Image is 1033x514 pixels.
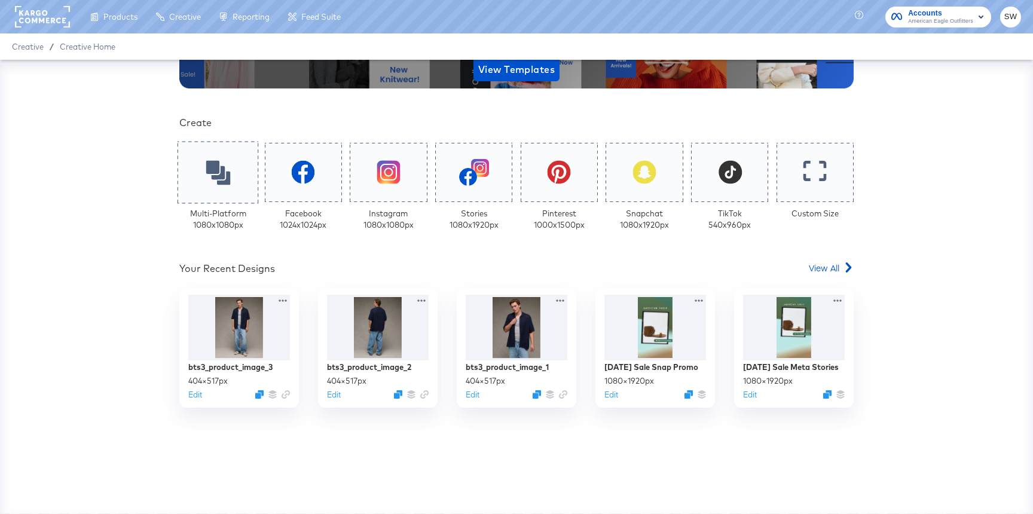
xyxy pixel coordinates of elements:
span: Feed Suite [301,12,341,22]
button: Edit [743,389,757,400]
svg: Duplicate [823,390,832,399]
span: Accounts [908,7,973,20]
div: [DATE] Sale Meta Stories [743,362,839,373]
div: [DATE] Sale Meta Stories1080×1920pxEditDuplicate [734,288,854,408]
div: Stories 1080 x 1920 px [450,208,499,230]
span: SW [1005,10,1016,24]
div: bts3_product_image_1404×517pxEditDuplicate [457,288,576,408]
button: Edit [466,389,479,400]
div: [DATE] Sale Snap Promo [604,362,698,373]
a: Creative Home [60,42,115,51]
div: 404 × 517 px [327,375,366,387]
svg: Duplicate [533,390,541,399]
div: bts3_product_image_3 [188,362,273,373]
svg: Duplicate [394,390,402,399]
div: 404 × 517 px [466,375,505,387]
span: View Templates [478,61,555,78]
div: Facebook 1024 x 1024 px [280,208,326,230]
div: 404 × 517 px [188,375,228,387]
button: Edit [188,389,202,400]
button: SW [1000,7,1021,27]
button: Edit [604,389,618,400]
div: 1080 × 1920 px [604,375,654,387]
div: bts3_product_image_1 [466,362,549,373]
div: [DATE] Sale Snap Promo1080×1920pxEditDuplicate [595,288,715,408]
span: View All [809,262,839,274]
div: Create [179,116,854,130]
div: Your Recent Designs [179,262,275,276]
button: View Templates [473,57,560,81]
span: / [44,42,60,51]
svg: Link [559,390,567,399]
svg: Duplicate [684,390,693,399]
svg: Duplicate [255,390,264,399]
span: Products [103,12,137,22]
div: bts3_product_image_3404×517pxEditDuplicate [179,288,299,408]
div: Snapchat 1080 x 1920 px [620,208,669,230]
div: Pinterest 1000 x 1500 px [534,208,585,230]
div: 1080 × 1920 px [743,375,793,387]
a: View All [809,262,854,279]
span: American Eagle Outfitters [908,17,973,26]
div: bts3_product_image_2 [327,362,411,373]
span: Reporting [233,12,270,22]
span: Creative [12,42,44,51]
div: TikTok 540 x 960 px [708,208,751,230]
span: Creative [169,12,201,22]
div: Custom Size [791,208,839,219]
div: Instagram 1080 x 1080 px [363,208,414,230]
svg: Link [420,390,429,399]
button: AccountsAmerican Eagle Outfitters [885,7,991,27]
svg: Link [282,390,290,399]
div: Multi-Platform 1080 x 1080 px [190,208,246,230]
div: bts3_product_image_2404×517pxEditDuplicate [318,288,438,408]
button: Edit [327,389,341,400]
